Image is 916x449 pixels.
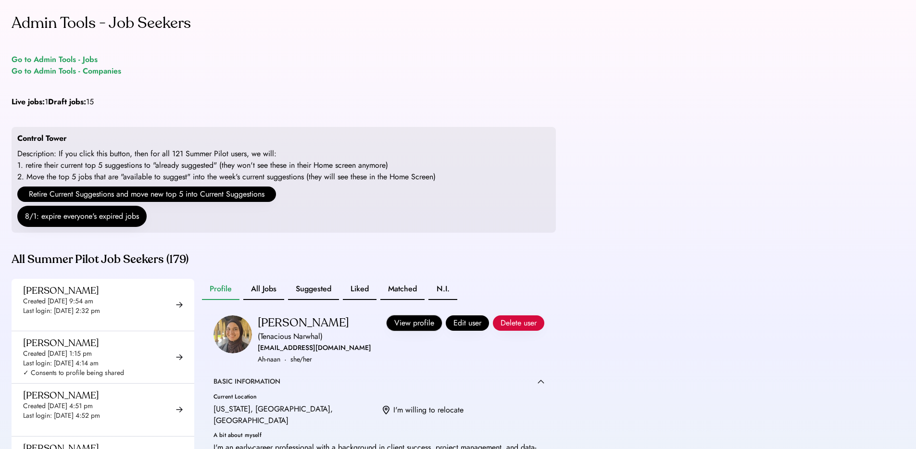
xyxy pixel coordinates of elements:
[12,252,556,267] div: All Summer Pilot Job Seekers (179)
[284,354,287,365] div: ·
[243,279,284,300] button: All Jobs
[428,279,457,300] button: N.I.
[12,12,191,35] div: Admin Tools - Job Seekers
[12,96,94,108] div: 1 15
[23,306,100,316] div: Last login: [DATE] 2:32 pm
[23,368,124,378] div: ✓ Consents to profile being shared
[383,406,389,415] img: location.svg
[23,297,93,306] div: Created [DATE] 9:54 am
[23,285,99,297] div: [PERSON_NAME]
[176,301,183,308] img: arrow-right-black.svg
[213,403,375,426] div: [US_STATE], [GEOGRAPHIC_DATA], [GEOGRAPHIC_DATA]
[213,377,280,387] div: BASIC INFORMATION
[258,315,349,331] div: [PERSON_NAME]
[17,148,436,183] div: Description: If you click this button, then for all 121 Summer Pilot users, we will: 1. retire th...
[176,354,183,361] img: arrow-right-black.svg
[17,187,276,202] button: Retire Current Suggestions and move new top 5 into Current Suggestions
[446,315,489,331] button: Edit user
[538,379,544,384] img: caret-up.svg
[23,401,93,411] div: Created [DATE] 4:51 pm
[17,206,147,227] button: 8/1: expire everyone's expired jobs
[258,354,280,365] div: Ah-naan
[343,279,376,300] button: Liked
[380,279,425,300] button: Matched
[387,315,442,331] button: View profile
[258,342,371,354] div: [EMAIL_ADDRESS][DOMAIN_NAME]
[23,359,99,368] div: Last login: [DATE] 4:14 am
[12,54,98,65] a: Go to Admin Tools - Jobs
[213,432,544,438] div: A bit about myself
[393,404,464,416] div: I'm willing to relocate
[176,406,183,413] img: arrow-right-black.svg
[290,354,312,365] div: she/her
[23,349,92,359] div: Created [DATE] 1:15 pm
[493,315,544,331] button: Delete user
[12,96,45,107] strong: Live jobs:
[48,96,86,107] strong: Draft jobs:
[23,411,100,421] div: Last login: [DATE] 4:52 pm
[213,315,252,353] img: https%3A%2F%2F9c4076a67d41be3ea2c0407e1814dbd4.cdn.bubble.io%2Ff1756176914602x622565604875452400%...
[288,279,339,300] button: Suggested
[23,337,99,349] div: [PERSON_NAME]
[12,65,121,77] a: Go to Admin Tools - Companies
[258,331,323,342] div: (Tenacious Narwhal)
[23,389,99,401] div: [PERSON_NAME]
[213,394,375,399] div: Current Location
[17,133,67,144] div: Control Tower
[202,279,239,300] button: Profile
